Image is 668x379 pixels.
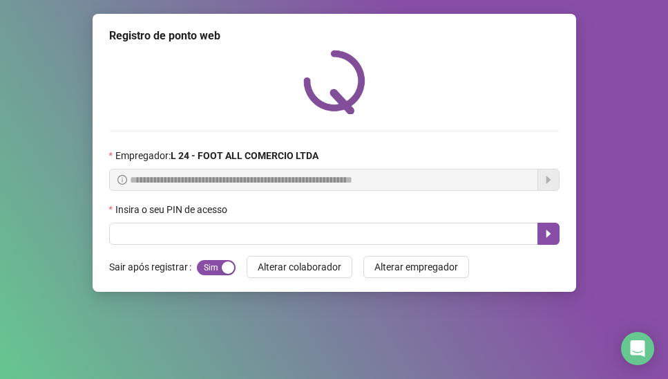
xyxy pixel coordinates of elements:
span: Empregador : [115,148,318,163]
div: Open Intercom Messenger [621,332,654,365]
label: Insira o seu PIN de acesso [109,202,236,217]
span: Alterar empregador [374,259,458,275]
span: info-circle [117,175,127,185]
strong: L 24 - FOOT ALL COMERCIO LTDA [171,150,318,161]
span: Alterar colaborador [258,259,341,275]
button: Alterar empregador [363,256,469,278]
button: Alterar colaborador [247,256,352,278]
label: Sair após registrar [109,256,197,278]
img: QRPoint [303,50,365,114]
div: Registro de ponto web [109,28,560,44]
span: caret-right [543,228,554,239]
